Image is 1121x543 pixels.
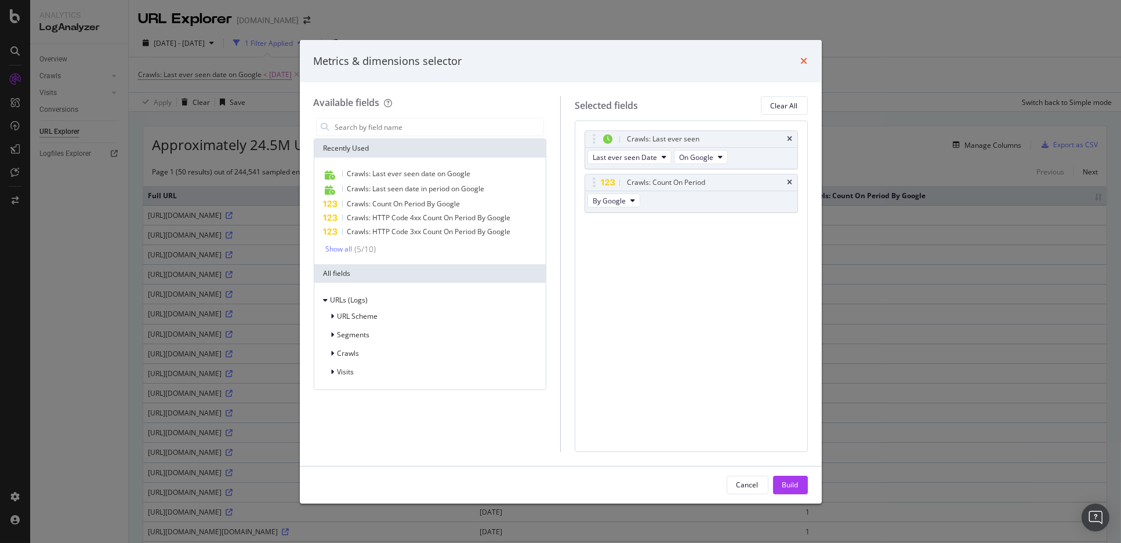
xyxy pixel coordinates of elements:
[761,96,808,115] button: Clear All
[575,99,638,112] div: Selected fields
[338,367,354,377] span: Visits
[585,130,798,169] div: Crawls: Last ever seentimesLast ever seen DateOn Google
[679,152,713,162] span: On Google
[347,169,471,178] span: Crawls: Last ever seen date on Google
[727,476,768,494] button: Cancel
[788,179,793,186] div: times
[773,476,808,494] button: Build
[347,227,511,236] span: Crawls: HTTP Code 3xx Count On Period By Google
[593,196,626,206] span: By Google
[314,54,462,69] div: Metrics & dimensions selector
[347,184,485,194] span: Crawls: Last seen date in period on Google
[300,40,822,504] div: modal
[771,101,798,111] div: Clear All
[314,139,546,158] div: Recently Used
[326,245,353,253] div: Show all
[1082,504,1109,531] div: Open Intercom Messenger
[627,133,699,145] div: Crawls: Last ever seen
[347,199,460,209] span: Crawls: Count On Period By Google
[314,96,380,109] div: Available fields
[801,54,808,69] div: times
[353,243,376,255] div: ( 5 / 10 )
[331,295,368,305] span: URLs (Logs)
[674,150,728,164] button: On Google
[627,177,705,188] div: Crawls: Count On Period
[587,150,672,164] button: Last ever seen Date
[737,480,759,490] div: Cancel
[338,330,370,340] span: Segments
[593,152,657,162] span: Last ever seen Date
[587,194,640,207] button: By Google
[347,213,511,223] span: Crawls: HTTP Code 4xx Count On Period By Google
[788,136,793,143] div: times
[585,174,798,213] div: Crawls: Count On PeriodtimesBy Google
[338,348,360,358] span: Crawls
[782,480,799,490] div: Build
[334,118,544,136] input: Search by field name
[314,264,546,283] div: All fields
[338,311,378,321] span: URL Scheme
